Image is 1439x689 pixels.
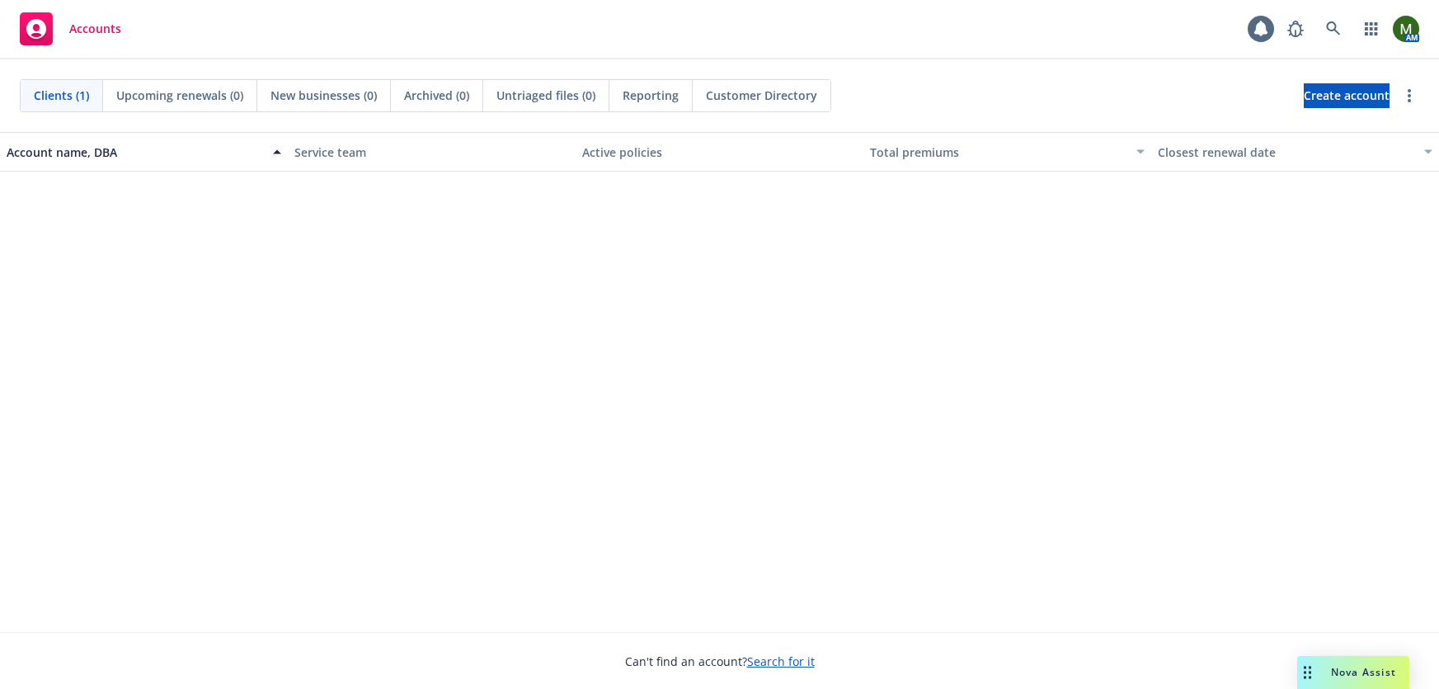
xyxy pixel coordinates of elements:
span: Can't find an account? [625,653,815,670]
div: Drag to move [1297,656,1318,689]
div: Account name, DBA [7,144,263,161]
img: photo [1393,16,1419,42]
a: Search for it [747,654,815,669]
a: Create account [1304,83,1390,108]
span: Untriaged files (0) [496,87,595,104]
a: Switch app [1355,12,1388,45]
a: more [1399,86,1419,106]
span: Customer Directory [706,87,817,104]
div: Active policies [582,144,857,161]
span: Archived (0) [404,87,469,104]
button: Nova Assist [1297,656,1409,689]
button: Total premiums [863,132,1151,172]
div: Closest renewal date [1158,144,1414,161]
span: Upcoming renewals (0) [116,87,243,104]
a: Accounts [13,6,128,52]
span: Clients (1) [34,87,89,104]
div: Service team [294,144,569,161]
button: Service team [288,132,576,172]
a: Search [1317,12,1350,45]
span: New businesses (0) [270,87,377,104]
a: Report a Bug [1279,12,1312,45]
span: Create account [1304,80,1390,111]
span: Nova Assist [1331,665,1396,679]
span: Reporting [623,87,679,104]
button: Closest renewal date [1151,132,1439,172]
span: Accounts [69,22,121,35]
button: Active policies [576,132,863,172]
div: Total premiums [870,144,1126,161]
